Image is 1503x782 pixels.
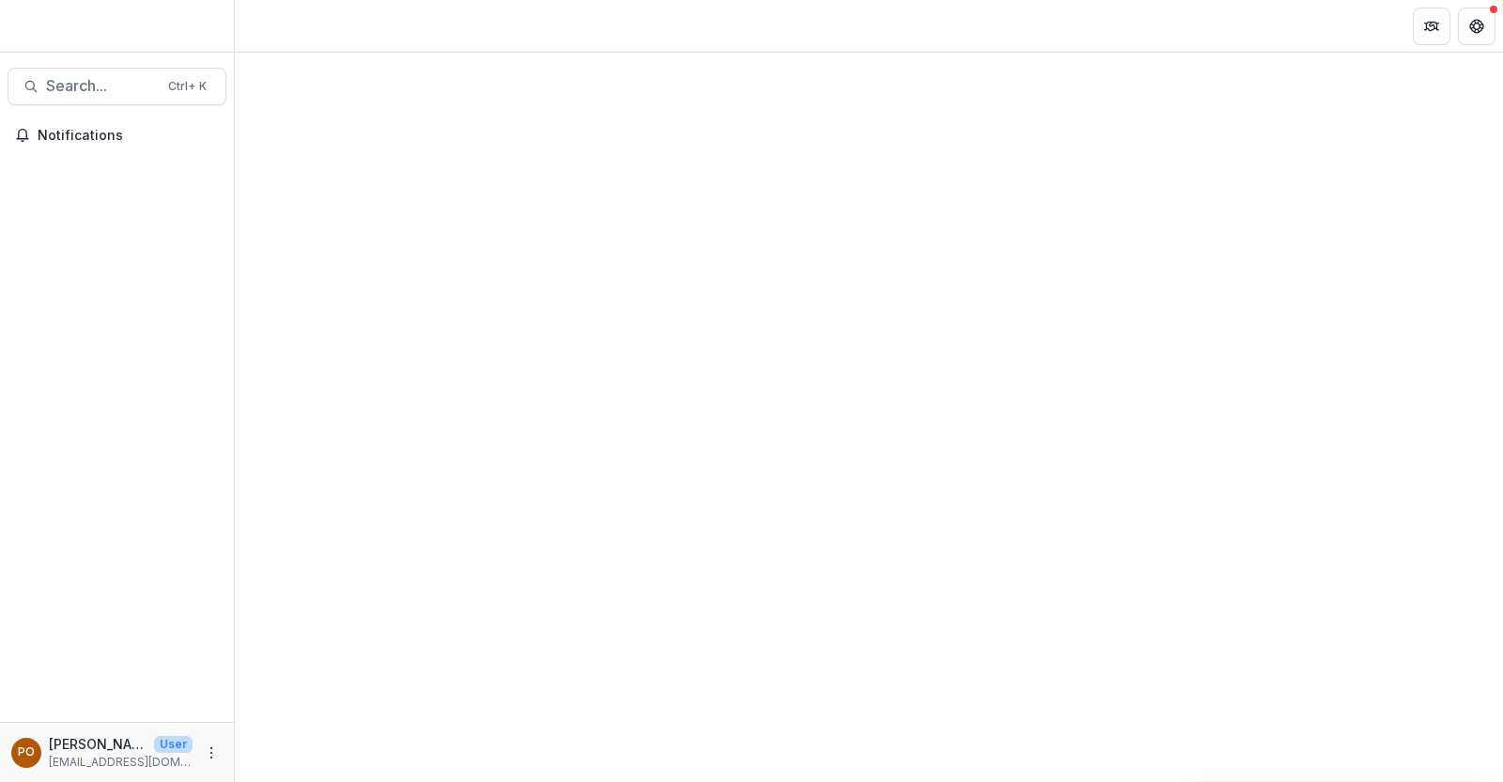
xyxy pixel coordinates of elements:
[49,754,193,771] p: [EMAIL_ADDRESS][DOMAIN_NAME]
[242,12,322,39] nav: breadcrumb
[46,77,157,95] span: Search...
[8,120,226,150] button: Notifications
[49,734,147,754] p: [PERSON_NAME]
[8,68,226,105] button: Search...
[200,742,223,764] button: More
[154,736,193,753] p: User
[18,746,35,759] div: Peige Omondi
[1458,8,1495,45] button: Get Help
[1413,8,1450,45] button: Partners
[164,76,210,97] div: Ctrl + K
[38,128,219,144] span: Notifications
